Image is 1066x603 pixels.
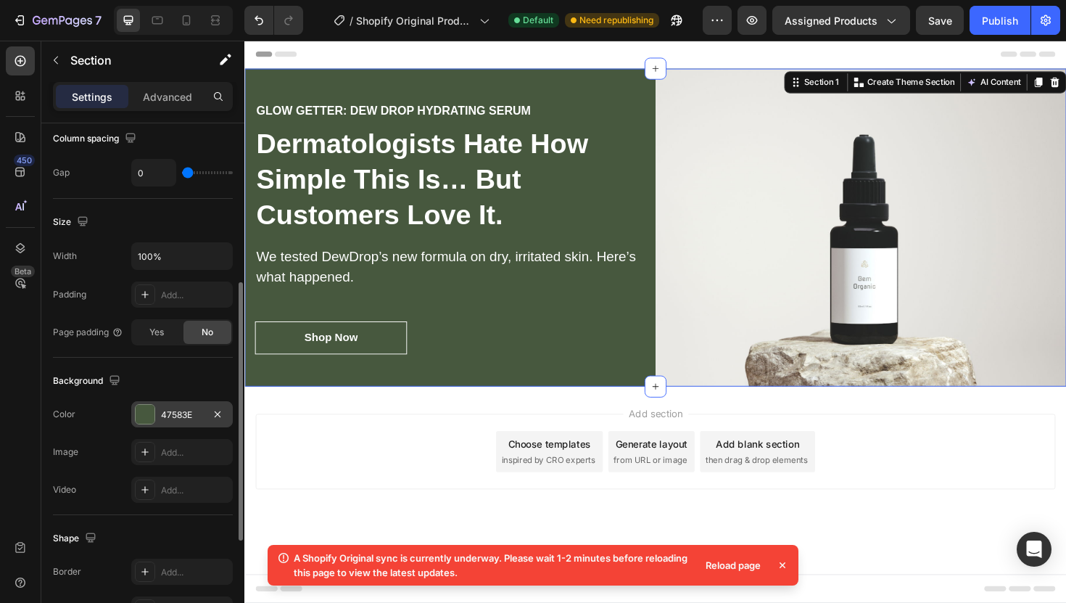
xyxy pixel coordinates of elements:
[53,288,86,301] div: Padding
[579,14,653,27] span: Need republishing
[161,484,229,497] div: Add...
[393,419,469,435] div: Generate layout
[53,213,91,232] div: Size
[161,409,203,422] div: 47583E
[391,438,468,451] span: from URL or image
[53,529,99,549] div: Shape
[499,419,587,435] div: Add blank section
[53,408,75,421] div: Color
[928,15,952,27] span: Save
[53,372,123,391] div: Background
[143,89,192,104] p: Advanced
[488,438,596,451] span: then drag & drop elements
[70,52,189,69] p: Section
[53,483,76,496] div: Video
[6,6,108,35] button: 7
[53,565,81,578] div: Border
[53,326,123,339] div: Page padding
[95,12,102,29] p: 7
[72,89,112,104] p: Settings
[161,446,229,459] div: Add...
[350,13,353,28] span: /
[1017,532,1051,567] div: Open Intercom Messenger
[435,30,870,366] img: Alt Image
[970,6,1030,35] button: Publish
[202,326,213,339] span: No
[523,14,553,27] span: Default
[132,243,232,269] input: Auto
[590,38,632,51] div: Section 1
[132,160,175,186] input: Auto
[659,38,752,51] p: Create Theme Section
[53,446,78,459] div: Image
[53,166,70,179] div: Gap
[53,250,77,263] div: Width
[53,129,139,149] div: Column spacing
[272,438,371,451] span: inspired by CRO experts
[161,566,229,579] div: Add...
[14,155,35,166] div: 450
[916,6,964,35] button: Save
[982,13,1018,28] div: Publish
[244,41,1066,603] iframe: Design area
[161,289,229,302] div: Add...
[294,551,691,580] p: A Shopify Original sync is currently underway. Please wait 1-2 minutes before reloading this page...
[697,555,769,575] div: Reload page
[785,13,877,28] span: Assigned Products
[11,266,35,277] div: Beta
[356,13,474,28] span: Shopify Original Product Template
[279,419,367,435] div: Choose templates
[772,6,910,35] button: Assigned Products
[401,387,470,403] span: Add section
[244,6,303,35] div: Undo/Redo
[761,36,825,53] button: AI Content
[149,326,164,339] span: Yes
